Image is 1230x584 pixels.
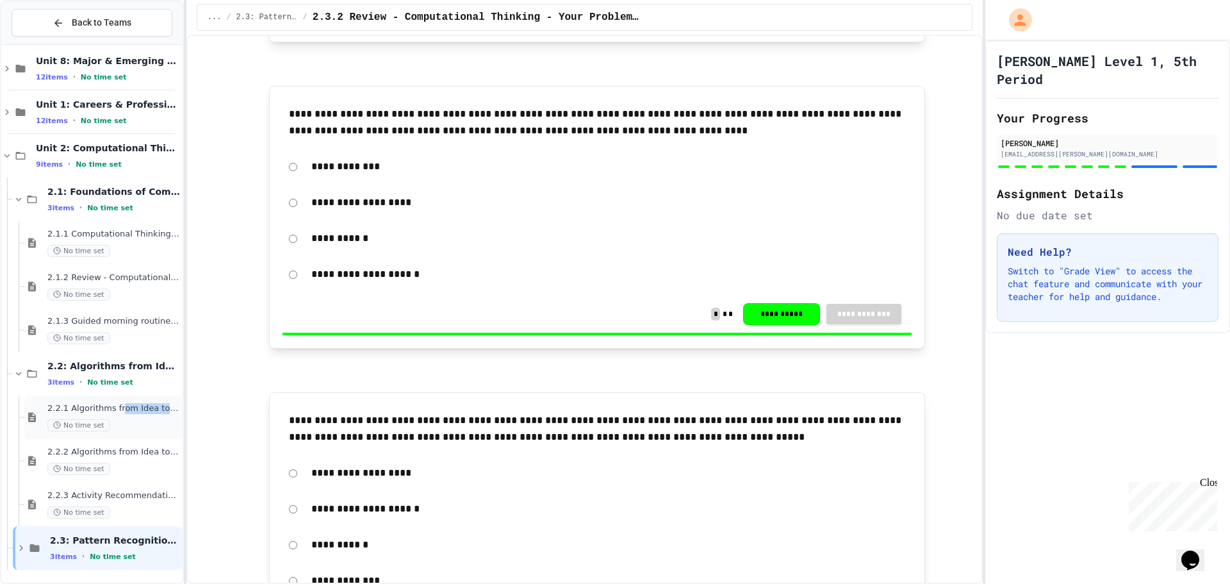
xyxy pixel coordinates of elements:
[72,16,131,29] span: Back to Teams
[90,553,136,561] span: No time set
[1001,149,1215,159] div: [EMAIL_ADDRESS][PERSON_NAME][DOMAIN_NAME]
[1008,244,1208,260] h3: Need Help?
[76,160,122,169] span: No time set
[50,553,77,561] span: 3 items
[996,5,1035,35] div: My Account
[1124,477,1217,531] iframe: chat widget
[68,159,70,169] span: •
[236,12,298,22] span: 2.3: Pattern Recognition & Decomposition
[82,551,85,562] span: •
[47,490,180,501] span: 2.2.3 Activity Recommendation Algorithm
[73,115,76,126] span: •
[997,208,1218,223] div: No due date set
[47,288,110,301] span: No time set
[1176,533,1217,571] iframe: chat widget
[50,535,180,546] span: 2.3: Pattern Recognition & Decomposition
[12,9,172,37] button: Back to Teams
[5,5,88,81] div: Chat with us now!Close
[36,142,180,154] span: Unit 2: Computational Thinking & Problem-Solving
[47,332,110,344] span: No time set
[997,52,1218,88] h1: [PERSON_NAME] Level 1, 5th Period
[47,447,180,458] span: 2.2.2 Algorithms from Idea to Flowchart - Review
[47,316,180,327] span: 2.1.3 Guided morning routine flowchart
[47,204,74,212] span: 3 items
[313,10,641,25] span: 2.3.2 Review - Computational Thinking - Your Problem-Solving Toolkit
[81,73,127,81] span: No time set
[79,203,82,213] span: •
[47,360,180,372] span: 2.2: Algorithms from Idea to Flowchart
[36,55,180,67] span: Unit 8: Major & Emerging Technologies
[87,378,133,387] span: No time set
[208,12,222,22] span: ...
[1001,137,1215,149] div: [PERSON_NAME]
[47,245,110,257] span: No time set
[47,186,180,197] span: 2.1: Foundations of Computational Thinking
[81,117,127,125] span: No time set
[997,185,1218,203] h2: Assignment Details
[47,506,110,519] span: No time set
[47,403,180,414] span: 2.2.1 Algorithms from Idea to Flowchart
[36,99,180,110] span: Unit 1: Careers & Professionalism
[36,117,68,125] span: 12 items
[47,378,74,387] span: 3 items
[47,229,180,240] span: 2.1.1 Computational Thinking and Problem Solving
[303,12,307,22] span: /
[1008,265,1208,303] p: Switch to "Grade View" to access the chat feature and communicate with your teacher for help and ...
[47,419,110,431] span: No time set
[47,272,180,283] span: 2.1.2 Review - Computational Thinking and Problem Solving
[36,160,63,169] span: 9 items
[47,463,110,475] span: No time set
[87,204,133,212] span: No time set
[73,72,76,82] span: •
[997,109,1218,127] h2: Your Progress
[79,377,82,387] span: •
[36,73,68,81] span: 12 items
[226,12,231,22] span: /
